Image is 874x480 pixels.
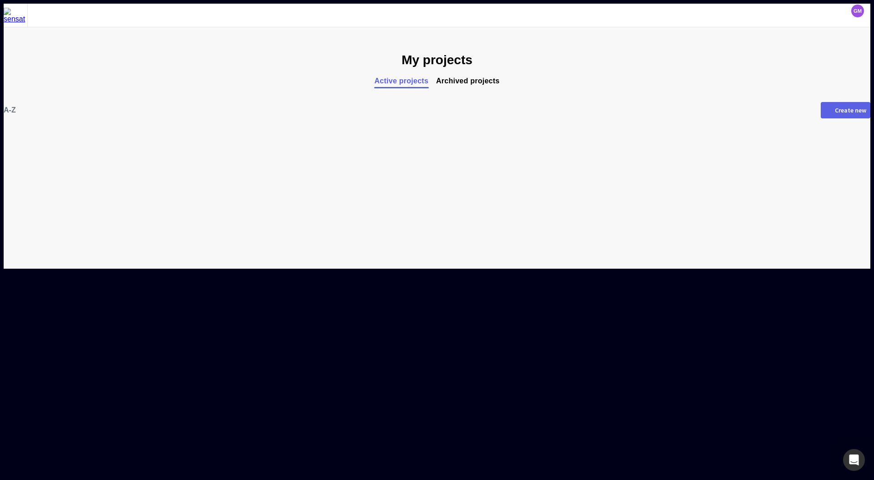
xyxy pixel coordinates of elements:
[843,449,865,471] div: Open Intercom Messenger
[835,107,866,113] div: Create new
[4,8,27,23] img: sensat
[4,106,16,114] div: A-Z
[436,77,500,85] span: Archived projects
[401,53,473,67] h1: My projects
[854,8,862,14] text: GM
[821,102,870,118] button: Create new
[374,77,428,85] span: Active projects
